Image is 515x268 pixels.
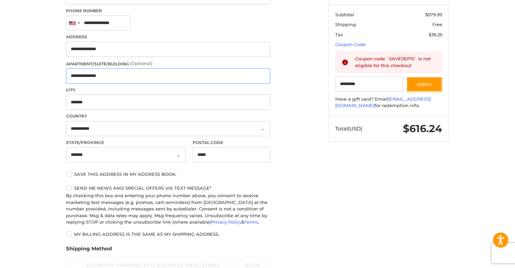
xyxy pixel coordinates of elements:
label: Phone Number [66,8,270,14]
span: $616.24 [403,122,442,135]
span: Shipping [335,22,356,27]
a: Coupon Code [335,42,366,47]
legend: Shipping Method [66,245,112,256]
label: Address [66,34,270,40]
div: Coupon code `SAVESEP15` is not eligible for this checkout [355,56,436,69]
div: By checking this box and entering your phone number above, you consent to receive marketing text ... [66,192,270,226]
label: My billing address is the same as my shipping address. [66,231,270,237]
label: Apartment/Suite/Building [66,60,270,67]
span: Tax [335,32,343,37]
div: United States: +1 [66,16,82,30]
span: Subtotal [335,12,354,17]
label: State/Province [66,140,186,146]
button: Apply [406,77,442,92]
span: Free [432,22,442,27]
label: Postal Code [193,140,271,146]
label: Send me news and special offers via text message* [66,185,270,191]
a: Terms [244,219,258,225]
span: Total (USD) [335,125,362,132]
span: $579.99 [425,12,442,17]
small: (Optional) [130,61,152,66]
div: Have a gift card? Email for redemption info. [335,96,442,109]
span: $36.25 [429,32,442,37]
label: City [66,87,270,93]
label: Save this address in my address book. [66,171,270,177]
input: Gift Certificate or Coupon Code [335,77,403,92]
a: Privacy Policy [211,219,241,225]
label: Country [66,113,270,119]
